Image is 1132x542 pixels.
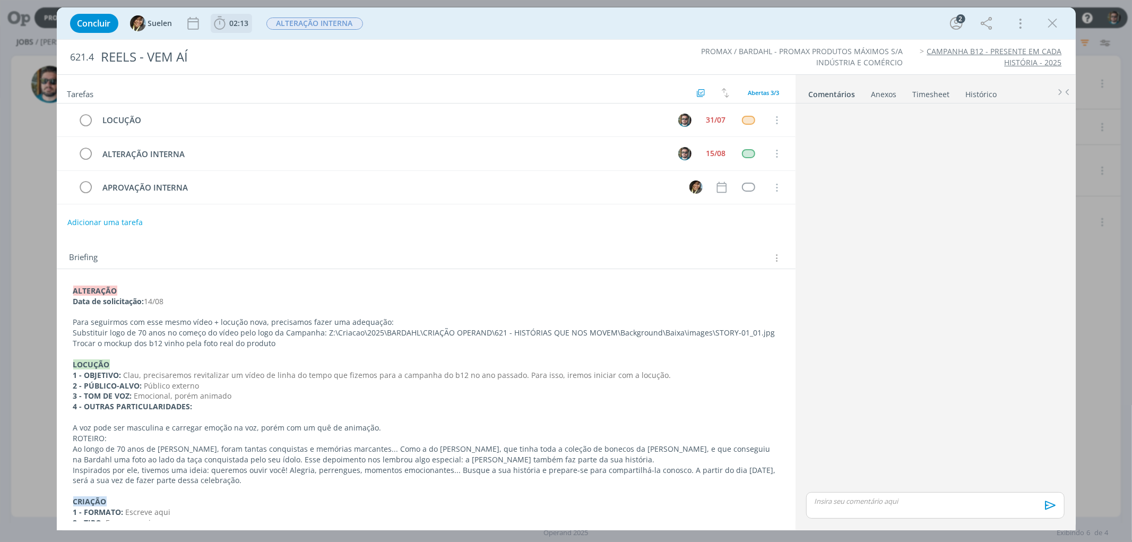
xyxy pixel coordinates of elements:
div: dialog [57,7,1076,530]
strong: ALTERAÇÃO [73,286,117,296]
strong: Data de solicitação: [73,296,144,306]
span: 02:13 [230,18,249,28]
div: Anexos [871,89,897,100]
img: R [678,114,692,127]
button: 02:13 [211,15,252,32]
button: R [677,145,693,161]
button: ALTERAÇÃO INTERNA [266,17,364,30]
span: ALTERAÇÃO INTERNA [266,18,363,30]
span: Escreve aqui [106,518,151,528]
a: Timesheet [912,84,950,100]
strong: 2 - TIPO: [73,518,104,528]
span: Tarefas [67,87,94,99]
strong: CRIAÇÃO [73,496,107,506]
a: PROMAX / BARDAHL - PROMAX PRODUTOS MÁXIMOS S/A INDÚSTRIA E COMÉRCIO [701,46,903,67]
strong: 1 - OBJETIVO: [73,370,122,380]
span: Briefing [70,251,98,265]
span: Abertas 3/3 [748,89,780,97]
div: REELS - VEM AÍ [97,44,644,70]
a: CAMPANHA B12 - PRESENTE EM CADA HISTÓRIA - 2025 [927,46,1062,67]
span: Escreve aqui [126,507,171,517]
span: Emocional, porém animado [134,391,232,401]
a: Comentários [808,84,856,100]
span: Clau, precisaremos revitalizar um vídeo de linha do tempo que fizemos para a campanha do b12 no a... [124,370,671,380]
strong: LOCUÇÃO [73,359,110,369]
span: Público externo [144,381,200,391]
span: Concluir [77,19,111,28]
p: Para seguirmos com esse mesmo vídeo + locução nova, precisamos fazer uma adequação: [73,317,779,328]
p: Substituir logo de 70 anos no começo do vídeo pelo logo da Campanha: Z:\Criacao\2025\BARDAHL\CRIA... [73,328,779,338]
div: ALTERAÇÃO INTERNA [98,148,669,161]
button: Adicionar uma tarefa [67,213,143,232]
img: S [689,180,703,194]
p: Inspirados por ele, tivemos uma ideia: queremos ouvir você! Alegria, perrengues, momentos emocion... [73,465,779,486]
strong: 1 - FORMATO: [73,507,124,517]
div: 15/08 [706,150,726,157]
div: 2 [956,14,965,23]
button: SSuelen [130,15,172,31]
img: S [130,15,146,31]
strong: 3 - TOM DE VOZ: [73,391,132,401]
span: 14/08 [144,296,164,306]
strong: 4 - OUTRAS PARTICULARIDADES: [73,401,193,411]
div: APROVAÇÃO INTERNA [98,181,680,194]
button: 2 [948,15,965,32]
p: Ao longo de 70 anos de [PERSON_NAME], foram tantas conquistas e memórias marcantes... Como a do [... [73,444,779,465]
button: S [688,179,704,195]
div: LOCUÇÃO [98,114,669,127]
div: 31/07 [706,116,726,124]
strong: 2 - PÚBLICO-ALVO: [73,381,142,391]
span: Suelen [148,20,172,27]
p: Trocar o mockup dos b12 vinho pela foto real do produto [73,338,779,349]
span: 621.4 [71,51,94,63]
button: Concluir [70,14,118,33]
img: arrow-down-up.svg [722,88,729,98]
a: Histórico [965,84,998,100]
button: R [677,112,693,128]
p: ROTEIRO: [73,433,779,444]
img: R [678,147,692,160]
p: A voz pode ser masculina e carregar emoção na voz, porém com um quê de animação. [73,423,779,433]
